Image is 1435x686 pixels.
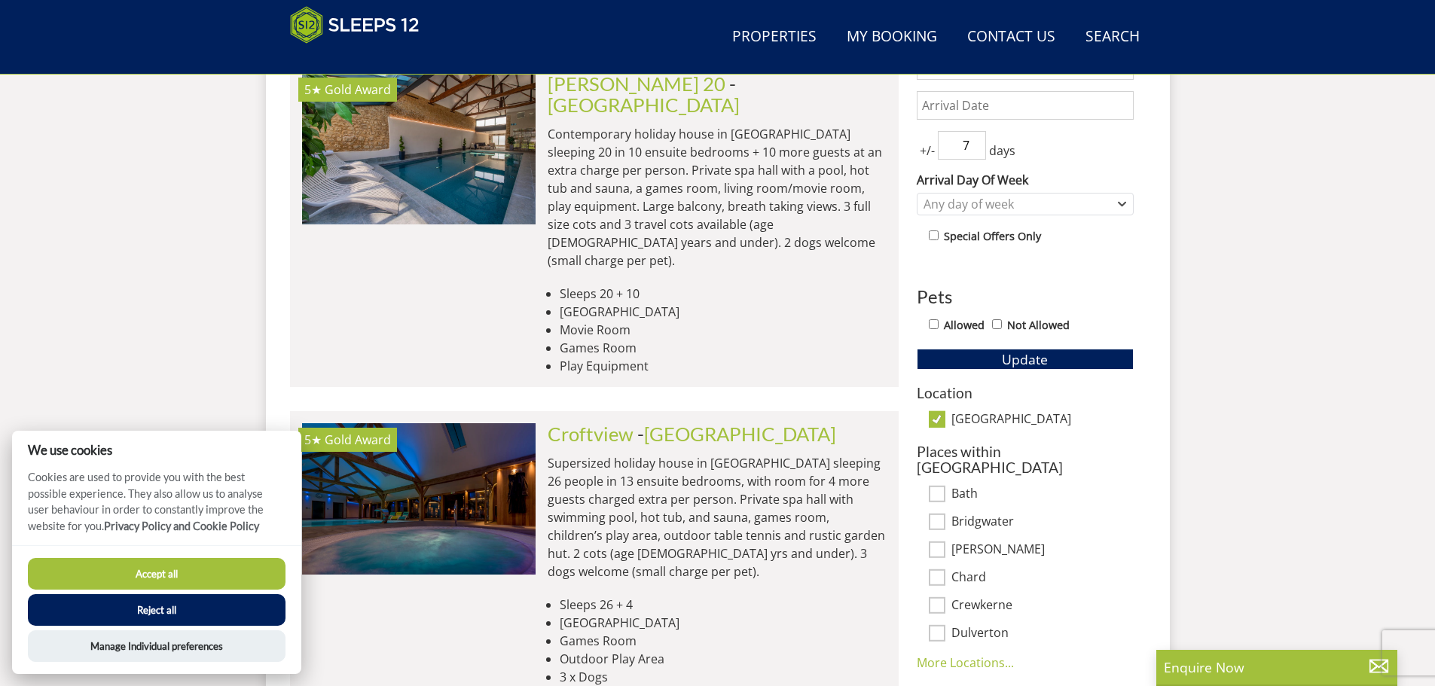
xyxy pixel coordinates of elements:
[726,20,823,54] a: Properties
[917,385,1134,401] h3: Location
[560,614,887,632] li: [GEOGRAPHIC_DATA]
[325,431,391,448] span: Croftview has been awarded a Gold Award by Visit England
[548,422,634,445] a: Croftview
[644,422,836,445] a: [GEOGRAPHIC_DATA]
[548,454,887,581] p: Supersized holiday house in [GEOGRAPHIC_DATA] sleeping 26 people in 13 ensuite bedrooms, with roo...
[961,20,1061,54] a: Contact Us
[548,125,887,270] p: Contemporary holiday house in [GEOGRAPHIC_DATA] sleeping 20 in 10 ensuite bedrooms + 10 more gues...
[560,339,887,357] li: Games Room
[302,423,536,574] img: open-uri20221205-25-jipiyn.original.
[302,423,536,574] a: 5★ Gold Award
[944,228,1041,245] label: Special Offers Only
[28,558,285,590] button: Accept all
[917,287,1134,306] h3: Pets
[917,171,1134,189] label: Arrival Day Of Week
[12,469,301,545] p: Cookies are used to provide you with the best possible experience. They also allow us to analyse ...
[548,72,740,116] span: -
[548,72,725,95] a: [PERSON_NAME] 20
[637,422,836,445] span: -
[951,514,1134,531] label: Bridgwater
[951,486,1134,503] label: Bath
[917,654,1014,671] a: More Locations...
[560,632,887,650] li: Games Room
[951,570,1134,587] label: Chard
[1007,317,1070,334] label: Not Allowed
[920,196,1115,212] div: Any day of week
[560,321,887,339] li: Movie Room
[917,193,1134,215] div: Combobox
[104,520,259,532] a: Privacy Policy and Cookie Policy
[560,285,887,303] li: Sleeps 20 + 10
[917,91,1134,120] input: Arrival Date
[951,626,1134,642] label: Dulverton
[304,81,322,98] span: Churchill 20 has a 5 star rating under the Quality in Tourism Scheme
[560,357,887,375] li: Play Equipment
[1079,20,1146,54] a: Search
[944,317,985,334] label: Allowed
[282,53,441,66] iframe: Customer reviews powered by Trustpilot
[951,542,1134,559] label: [PERSON_NAME]
[28,630,285,662] button: Manage Individual preferences
[917,142,938,160] span: +/-
[986,142,1018,160] span: days
[548,93,740,116] a: [GEOGRAPHIC_DATA]
[1002,350,1048,368] span: Update
[290,6,420,44] img: Sleeps 12
[302,73,536,224] img: open-uri20231109-69-pb86i6.original.
[12,443,301,457] h2: We use cookies
[841,20,943,54] a: My Booking
[304,431,322,448] span: Croftview has a 5 star rating under the Quality in Tourism Scheme
[1164,657,1390,677] p: Enquire Now
[302,73,536,224] a: 5★ Gold Award
[917,349,1134,370] button: Update
[560,650,887,668] li: Outdoor Play Area
[560,596,887,614] li: Sleeps 26 + 4
[560,668,887,686] li: 3 x Dogs
[28,594,285,626] button: Reject all
[325,81,391,98] span: Churchill 20 has been awarded a Gold Award by Visit England
[917,444,1134,475] h3: Places within [GEOGRAPHIC_DATA]
[951,412,1134,428] label: [GEOGRAPHIC_DATA]
[560,303,887,321] li: [GEOGRAPHIC_DATA]
[951,598,1134,614] label: Crewkerne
